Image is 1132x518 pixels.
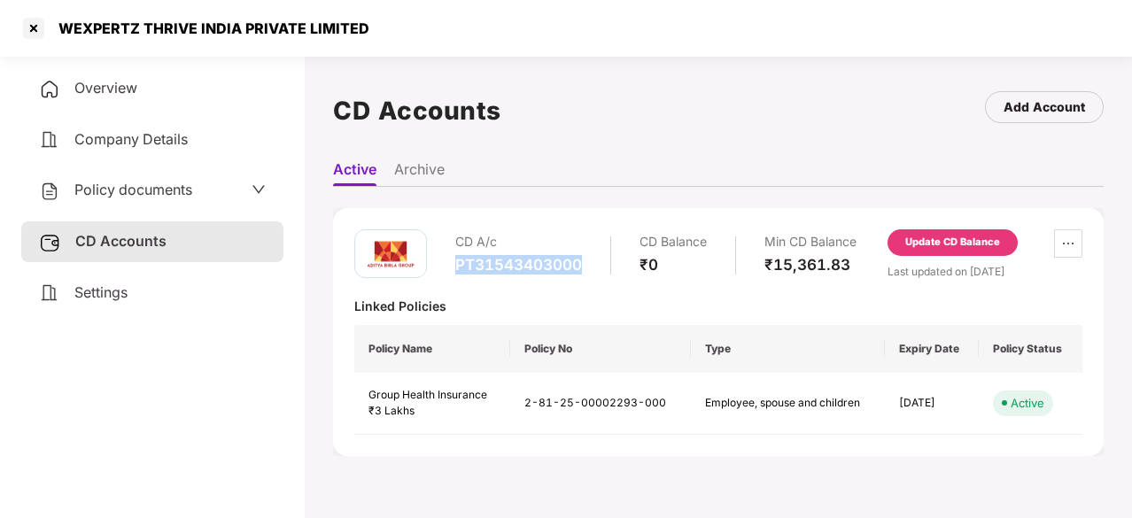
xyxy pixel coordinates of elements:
img: svg+xml;base64,PHN2ZyB4bWxucz0iaHR0cDovL3d3dy53My5vcmcvMjAwMC9zdmciIHdpZHRoPSIyNCIgaGVpZ2h0PSIyNC... [39,282,60,304]
img: svg+xml;base64,PHN2ZyB3aWR0aD0iMjUiIGhlaWdodD0iMjQiIHZpZXdCb3g9IjAgMCAyNSAyNCIgZmlsbD0ibm9uZSIgeG... [39,232,61,253]
span: Overview [74,79,137,97]
button: ellipsis [1054,229,1082,258]
div: Last updated on [DATE] [888,263,1082,280]
span: ellipsis [1055,236,1082,251]
h1: CD Accounts [333,91,501,130]
th: Policy No [510,325,691,373]
span: Company Details [74,130,188,148]
div: Min CD Balance [764,229,857,255]
td: 2-81-25-00002293-000 [510,373,691,436]
li: Archive [394,160,445,186]
div: Add Account [1004,97,1085,117]
div: Group Health Insurance [368,387,496,404]
div: Employee, spouse and children [705,395,872,412]
th: Policy Status [979,325,1082,373]
span: CD Accounts [75,232,167,250]
span: Policy documents [74,181,192,198]
div: ₹15,361.83 [764,255,857,274]
img: aditya.png [364,228,417,281]
th: Policy Name [354,325,510,373]
th: Expiry Date [885,325,979,373]
div: CD Balance [640,229,707,255]
div: ₹0 [640,255,707,274]
div: CD A/c [455,229,582,255]
div: Linked Policies [354,298,1082,314]
div: WEXPERTZ THRIVE INDIA PRIVATE LIMITED [48,19,369,37]
img: svg+xml;base64,PHN2ZyB4bWxucz0iaHR0cDovL3d3dy53My5vcmcvMjAwMC9zdmciIHdpZHRoPSIyNCIgaGVpZ2h0PSIyNC... [39,181,60,202]
span: down [252,182,266,197]
span: ₹3 Lakhs [368,404,415,417]
span: Settings [74,283,128,301]
div: Active [1011,394,1044,412]
li: Active [333,160,376,186]
td: [DATE] [885,373,979,436]
div: PT31543403000 [455,255,582,274]
img: svg+xml;base64,PHN2ZyB4bWxucz0iaHR0cDovL3d3dy53My5vcmcvMjAwMC9zdmciIHdpZHRoPSIyNCIgaGVpZ2h0PSIyNC... [39,129,60,151]
div: Update CD Balance [905,235,1000,251]
img: svg+xml;base64,PHN2ZyB4bWxucz0iaHR0cDovL3d3dy53My5vcmcvMjAwMC9zdmciIHdpZHRoPSIyNCIgaGVpZ2h0PSIyNC... [39,79,60,100]
th: Type [691,325,886,373]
